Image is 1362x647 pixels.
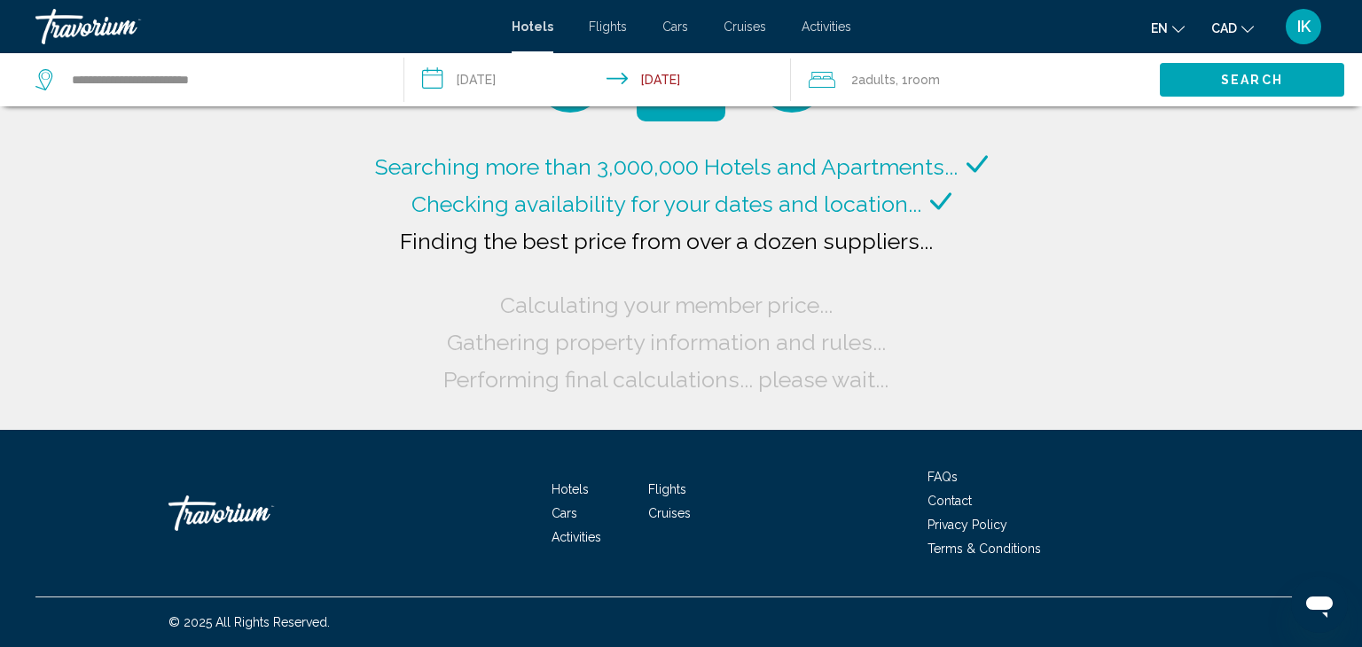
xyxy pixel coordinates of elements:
[512,19,553,34] a: Hotels
[928,470,958,484] a: FAQs
[552,530,601,544] a: Activities
[928,542,1041,556] a: Terms & Conditions
[552,482,589,496] a: Hotels
[908,73,940,87] span: Room
[648,506,691,520] a: Cruises
[404,53,791,106] button: Check-in date: Aug 22, 2025 Check-out date: Aug 24, 2025
[802,19,851,34] a: Activities
[791,53,1160,106] button: Travelers: 2 adults, 0 children
[1211,21,1237,35] span: CAD
[648,482,686,496] a: Flights
[851,67,896,92] span: 2
[375,153,958,180] span: Searching more than 3,000,000 Hotels and Apartments...
[411,191,921,217] span: Checking availability for your dates and location...
[1151,21,1168,35] span: en
[1297,18,1311,35] span: IK
[928,518,1007,532] a: Privacy Policy
[1221,74,1283,88] span: Search
[662,19,688,34] a: Cars
[168,487,346,540] a: Travorium
[724,19,766,34] a: Cruises
[1211,15,1254,41] button: Change currency
[500,292,833,318] span: Calculating your member price...
[1151,15,1185,41] button: Change language
[858,73,896,87] span: Adults
[589,19,627,34] a: Flights
[1160,63,1344,96] button: Search
[447,329,886,355] span: Gathering property information and rules...
[400,228,933,254] span: Finding the best price from over a dozen suppliers...
[1291,576,1348,633] iframe: Button to launch messaging window
[168,615,330,629] span: © 2025 All Rights Reserved.
[1280,8,1327,45] button: User Menu
[35,9,494,44] a: Travorium
[896,67,940,92] span: , 1
[443,366,888,393] span: Performing final calculations... please wait...
[928,494,972,508] a: Contact
[552,506,577,520] a: Cars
